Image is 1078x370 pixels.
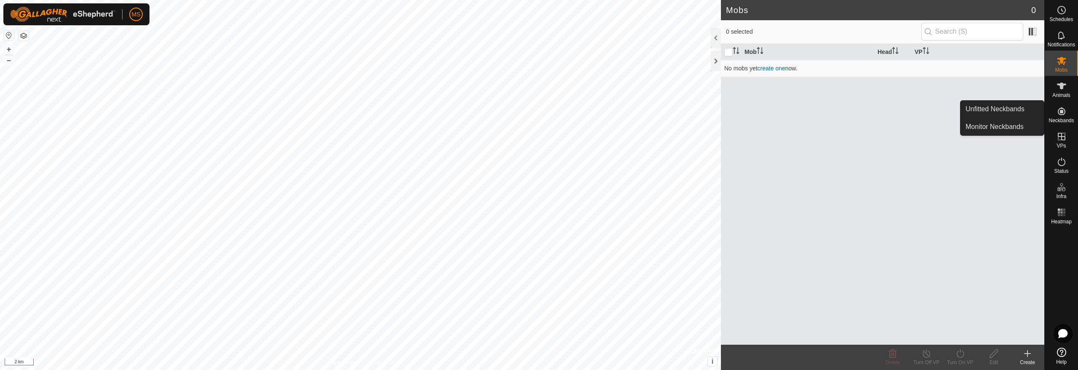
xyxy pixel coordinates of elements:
p-sorticon: Activate to sort [923,48,929,55]
span: 0 [1031,4,1036,16]
th: Head [874,44,911,60]
a: Unfitted Neckbands [961,101,1044,118]
a: Monitor Neckbands [961,118,1044,135]
span: Help [1056,359,1067,365]
p-sorticon: Activate to sort [733,48,739,55]
img: Gallagher Logo [10,7,115,22]
span: i [712,358,713,365]
span: Notifications [1048,42,1075,47]
span: VPs [1057,143,1066,148]
span: Infra [1056,194,1066,199]
span: Neckbands [1049,118,1074,123]
span: Delete [886,359,900,365]
div: Turn On VP [943,359,977,366]
span: Mobs [1055,67,1067,72]
div: Edit [977,359,1011,366]
span: Monitor Neckbands [966,122,1024,132]
button: Map Layers [19,31,29,41]
td: No mobs yet now. [721,60,1044,77]
a: Contact Us [369,359,394,367]
span: Animals [1052,93,1070,98]
p-sorticon: Activate to sort [892,48,899,55]
span: Unfitted Neckbands [966,104,1025,114]
button: + [4,44,14,54]
span: Schedules [1049,17,1073,22]
th: VP [911,44,1044,60]
button: Reset Map [4,30,14,40]
input: Search (S) [921,23,1023,40]
button: i [708,357,717,366]
div: Turn Off VP [910,359,943,366]
a: Privacy Policy [327,359,359,367]
a: Help [1045,344,1078,368]
p-sorticon: Activate to sort [757,48,763,55]
div: Create [1011,359,1044,366]
span: 0 selected [726,27,921,36]
span: MS [132,10,141,19]
h2: Mobs [726,5,1031,15]
span: Status [1054,169,1068,174]
button: – [4,55,14,65]
span: Heatmap [1051,219,1072,224]
a: create one [758,65,785,72]
th: Mob [741,44,874,60]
